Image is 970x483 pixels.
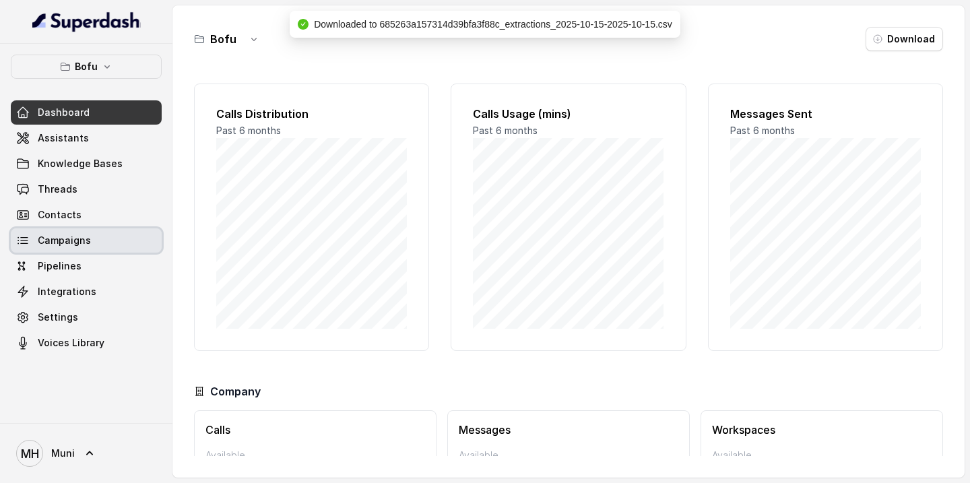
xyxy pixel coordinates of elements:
a: Muni [11,434,162,472]
span: Contacts [38,208,82,222]
p: Available [205,449,425,462]
a: Dashboard [11,100,162,125]
button: Download [866,27,943,51]
a: Threads [11,177,162,201]
button: Bofu [11,55,162,79]
span: Threads [38,183,77,196]
span: Past 6 months [473,125,538,136]
p: Available [712,449,932,462]
a: Settings [11,305,162,329]
span: Knowledge Bases [38,157,123,170]
h3: Calls [205,422,425,438]
span: Past 6 months [730,125,795,136]
h3: Bofu [210,31,236,47]
a: Voices Library [11,331,162,355]
span: Assistants [38,131,89,145]
h3: Workspaces [712,422,932,438]
p: Bofu [75,59,98,75]
span: Muni [51,447,75,460]
span: Settings [38,311,78,324]
span: check-circle [298,19,309,30]
span: Past 6 months [216,125,281,136]
h2: Calls Usage (mins) [473,106,664,122]
p: Available [459,449,678,462]
span: Downloaded to 685263a157314d39bfa3f88c_extractions_2025-10-15-2025-10-15.csv [314,19,672,30]
h2: Messages Sent [730,106,921,122]
span: Pipelines [38,259,82,273]
a: Integrations [11,280,162,304]
span: Campaigns [38,234,91,247]
h3: Messages [459,422,678,438]
h2: Calls Distribution [216,106,407,122]
span: Integrations [38,285,96,298]
h3: Company [210,383,261,399]
a: Contacts [11,203,162,227]
a: Knowledge Bases [11,152,162,176]
span: Dashboard [38,106,90,119]
span: Voices Library [38,336,104,350]
a: Campaigns [11,228,162,253]
img: light.svg [32,11,141,32]
a: Pipelines [11,254,162,278]
a: Assistants [11,126,162,150]
text: MH [21,447,39,461]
